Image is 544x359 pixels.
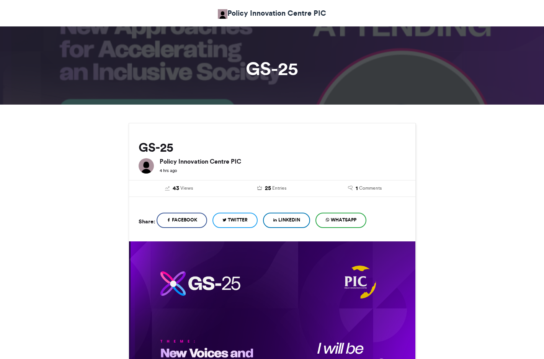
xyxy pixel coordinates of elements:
[228,216,248,223] span: Twitter
[265,184,271,193] span: 25
[331,216,356,223] span: WhatsApp
[139,158,154,174] img: Policy Innovation Centre PIC
[356,184,358,193] span: 1
[157,213,207,228] a: Facebook
[180,185,193,192] span: Views
[324,184,406,193] a: 1 Comments
[263,213,310,228] a: LinkedIn
[218,8,326,19] a: Policy Innovation Centre PIC
[160,168,177,173] small: 4 hrs ago
[218,9,227,19] img: Policy Innovation Centre PIC
[212,213,258,228] a: Twitter
[139,216,155,226] h5: Share:
[173,184,179,193] span: 43
[139,141,406,154] h2: GS-25
[278,216,300,223] span: LinkedIn
[359,185,382,192] span: Comments
[172,216,197,223] span: Facebook
[60,59,485,78] h1: GS-25
[139,184,220,193] a: 43 Views
[315,213,366,228] a: WhatsApp
[272,185,286,192] span: Entries
[231,184,313,193] a: 25 Entries
[160,158,406,164] h6: Policy Innovation Centre PIC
